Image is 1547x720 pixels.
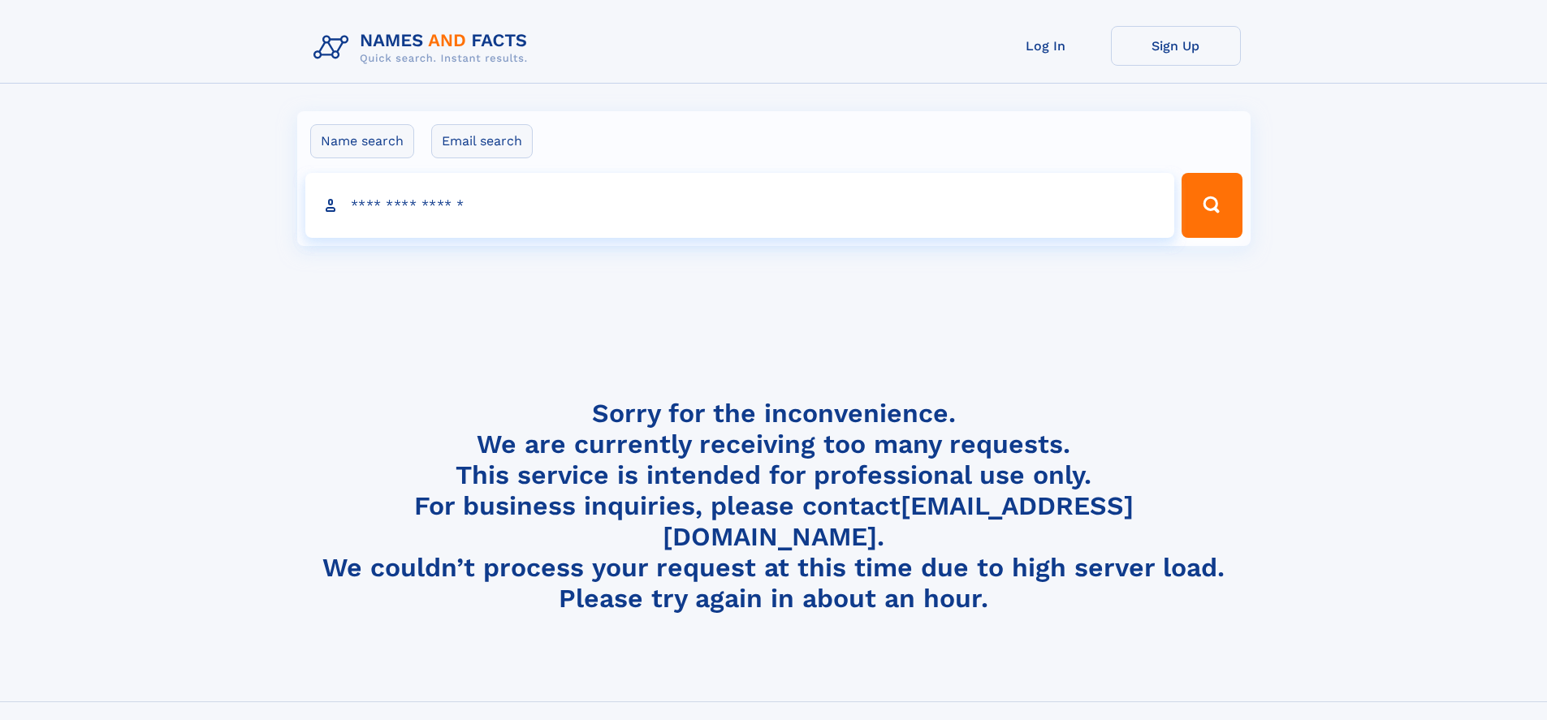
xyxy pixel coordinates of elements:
[431,124,533,158] label: Email search
[307,26,541,70] img: Logo Names and Facts
[663,490,1134,552] a: [EMAIL_ADDRESS][DOMAIN_NAME]
[305,173,1175,238] input: search input
[981,26,1111,66] a: Log In
[310,124,414,158] label: Name search
[307,398,1241,614] h4: Sorry for the inconvenience. We are currently receiving too many requests. This service is intend...
[1182,173,1242,238] button: Search Button
[1111,26,1241,66] a: Sign Up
